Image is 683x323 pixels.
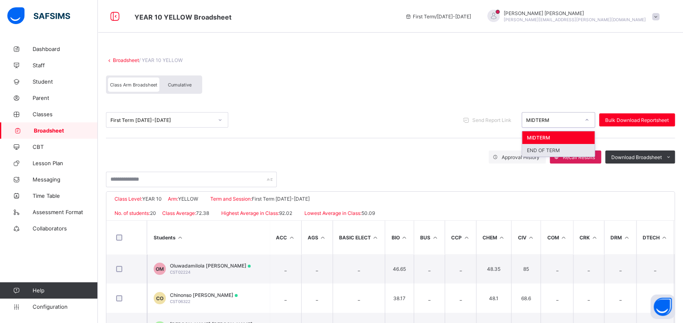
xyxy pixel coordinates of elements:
[511,254,540,283] td: 85
[540,254,573,283] td: _
[156,266,164,272] span: OM
[476,254,511,283] td: 48.35
[479,10,663,23] div: KennethJacob
[445,254,476,283] td: _
[33,111,98,117] span: Classes
[269,283,301,313] td: _
[221,210,279,216] span: Highest Average in Class:
[432,235,438,241] i: Sort in Ascending Order
[33,192,98,199] span: Time Table
[168,196,178,202] span: Arm:
[252,196,310,202] span: First Term [DATE]-[DATE]
[385,283,414,313] td: 38.17
[540,221,573,254] th: COM
[476,221,511,254] th: CHEM
[33,62,98,69] span: Staff
[385,254,414,283] td: 46.65
[636,221,674,254] th: DTECH
[150,210,156,216] span: 20
[134,13,231,21] span: Class Arm Broadsheet
[168,82,192,88] span: Cumulative
[113,57,139,63] a: Broadsheet
[445,283,476,313] td: _
[573,221,604,254] th: CRK
[7,7,70,24] img: safsims
[522,131,595,144] div: MIDTERM
[33,144,98,150] span: CBT
[34,127,98,134] span: Broadsheet
[301,283,333,313] td: _
[147,221,269,254] th: Students
[361,210,375,216] span: 50.09
[604,221,636,254] th: DRM
[319,235,326,241] i: Sort in Ascending Order
[288,235,295,241] i: Sort in Ascending Order
[591,235,598,241] i: Sort in Ascending Order
[414,254,445,283] td: _
[110,82,157,88] span: Class Arm Broadsheet
[661,235,668,241] i: Sort in Ascending Order
[636,283,674,313] td: _
[269,221,301,254] th: ACC
[142,196,162,202] span: YEAR 10
[623,235,630,241] i: Sort in Ascending Order
[560,235,567,241] i: Sort in Ascending Order
[170,292,238,298] span: Chinonso [PERSON_NAME]
[463,235,470,241] i: Sort in Ascending Order
[414,221,445,254] th: BUS
[33,78,98,85] span: Student
[522,144,595,157] div: END OF TERM
[139,57,183,63] span: / YEAR 10 YELLOW
[604,254,636,283] td: _
[33,287,97,294] span: Help
[604,283,636,313] td: _
[110,117,213,123] div: First Term [DATE]-[DATE]
[33,95,98,101] span: Parent
[170,299,190,304] span: CST06322
[573,283,604,313] td: _
[196,210,209,216] span: 72.38
[636,254,674,283] td: _
[33,160,98,166] span: Lesson Plan
[385,221,414,254] th: BIO
[156,295,163,301] span: CO
[502,154,540,160] span: Approval History
[33,209,98,215] span: Assessment Format
[301,254,333,283] td: _
[269,254,301,283] td: _
[526,117,580,123] div: MIDTERM
[170,270,191,274] span: CST02224
[33,303,97,310] span: Configuration
[333,254,385,283] td: _
[33,46,98,52] span: Dashboard
[511,283,540,313] td: 68.6
[333,221,385,254] th: BASIC ELECT
[115,196,142,202] span: Class Level:
[405,13,471,20] span: session/term information
[33,225,98,232] span: Collaborators
[170,263,251,269] span: Oluwadamilola [PERSON_NAME]
[177,235,184,241] i: Sort Ascending
[573,254,604,283] td: _
[611,154,662,160] span: Download Broadsheet
[210,196,252,202] span: Term and Session:
[527,235,534,241] i: Sort in Ascending Order
[445,221,476,254] th: CCP
[372,235,379,241] i: Sort in Ascending Order
[162,210,196,216] span: Class Average:
[301,221,333,254] th: AGS
[401,235,408,241] i: Sort in Ascending Order
[650,294,675,319] button: Open asap
[472,117,511,123] span: Send Report Link
[115,210,150,216] span: No. of students:
[605,117,669,123] span: Bulk Download Reportsheet
[563,154,595,160] span: Recall Results
[333,283,385,313] td: _
[504,17,646,22] span: [PERSON_NAME][EMAIL_ADDRESS][PERSON_NAME][DOMAIN_NAME]
[540,283,573,313] td: _
[304,210,361,216] span: Lowest Average in Class:
[279,210,292,216] span: 92.02
[178,196,198,202] span: YELLOW
[498,235,505,241] i: Sort in Ascending Order
[414,283,445,313] td: _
